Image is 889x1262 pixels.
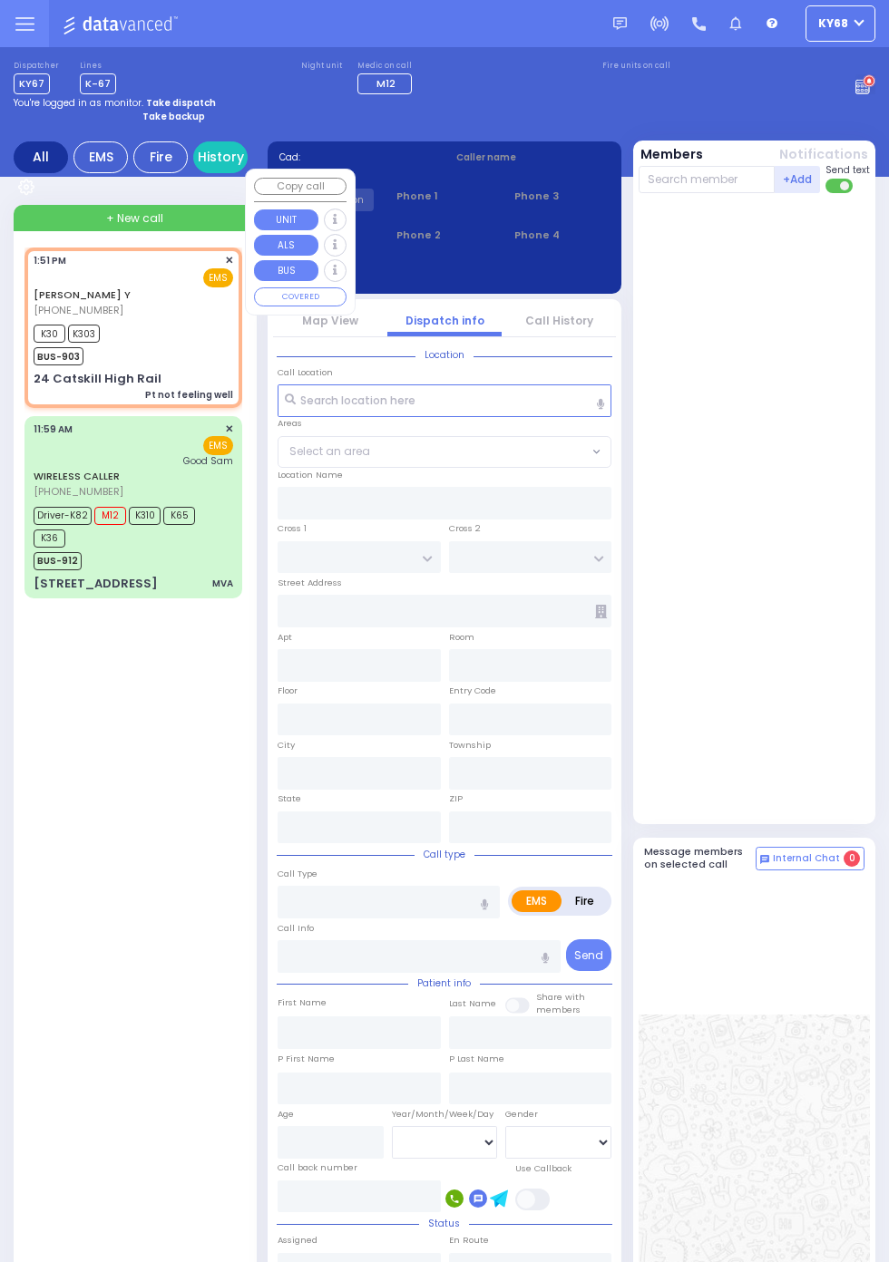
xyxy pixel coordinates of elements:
span: [PHONE_NUMBER] [34,303,123,317]
label: Room [449,631,474,644]
label: Location Name [278,469,343,481]
label: State [278,792,301,805]
label: Fire [561,890,609,912]
span: Phone 2 [396,228,492,243]
span: Driver-K82 [34,507,92,525]
span: Status [419,1217,469,1230]
label: ZIP [449,792,463,805]
div: Pt not feeling well [145,388,233,402]
span: Other building occupants [595,605,607,618]
label: Street Address [278,577,342,589]
span: EMS [203,436,233,455]
img: Logo [63,13,183,35]
span: ✕ [225,422,233,437]
span: K36 [34,529,65,548]
span: 0 [844,850,860,867]
div: Year/Month/Week/Day [392,1108,498,1121]
div: [STREET_ADDRESS] [34,575,158,593]
label: Call back number [278,1161,357,1174]
span: Internal Chat [773,852,840,865]
img: comment-alt.png [760,855,769,864]
label: Floor [278,684,298,697]
span: ky68 [818,15,848,32]
label: Gender [505,1108,538,1121]
input: Search location here [278,384,611,417]
label: Areas [278,417,302,430]
label: Call Info [278,922,314,935]
button: Send [566,939,611,971]
small: Share with [536,991,585,1003]
label: Caller name [456,150,611,164]
span: 1:51 PM [34,254,66,267]
button: ky68 [806,5,875,42]
a: Call History [525,313,593,328]
button: Copy call [254,178,347,195]
span: KY67 [14,73,50,94]
label: Township [449,739,491,752]
label: Cross 2 [449,522,481,535]
label: Assigned [278,1234,441,1247]
label: EMS [512,890,562,912]
div: EMS [73,141,128,173]
span: Select an area [289,443,370,460]
button: UNIT [254,209,318,230]
button: ALS [254,235,318,256]
button: Notifications [779,145,868,164]
span: K303 [68,325,100,343]
h5: Message members on selected call [644,846,757,869]
a: Map View [302,313,358,328]
label: Last 3 location [279,266,445,279]
span: Send text [825,163,870,177]
label: Call Type [278,868,317,880]
span: K30 [34,325,65,343]
label: Cross 1 [278,522,307,535]
a: WIRELESS CALLER [34,469,120,483]
button: BUS [254,260,318,281]
label: P First Name [278,1053,335,1065]
span: Phone 1 [396,189,492,204]
span: You're logged in as monitor. [14,96,143,110]
span: Location [415,348,474,362]
label: Dispatcher [14,61,59,72]
label: En Route [449,1234,612,1247]
a: History [193,141,248,173]
div: Fire [133,141,188,173]
div: All [14,141,68,173]
label: City [278,739,295,752]
button: Internal Chat 0 [756,847,865,870]
div: 24 Catskill High Rail [34,370,161,388]
span: BUS-903 [34,347,83,365]
label: Entry Code [449,684,496,697]
label: Night unit [301,61,342,72]
label: Fire units on call [602,61,670,72]
span: Patient info [408,976,480,990]
button: COVERED [254,287,347,307]
span: Phone 3 [514,189,610,204]
span: EMS [203,268,233,287]
label: P Last Name [449,1053,504,1065]
span: K310 [129,507,161,525]
button: Members [640,145,703,164]
a: [PERSON_NAME] Y [34,287,131,302]
label: Caller: [279,170,434,183]
span: Call type [415,848,474,861]
span: Good Sam [183,454,233,468]
span: K-67 [80,73,116,94]
label: Age [278,1108,294,1121]
span: M12 [376,76,396,91]
label: Use Callback [515,1162,571,1175]
label: Apt [278,631,292,644]
span: K65 [163,507,195,525]
span: [PHONE_NUMBER] [34,484,123,499]
label: Call Location [278,366,333,379]
label: First Name [278,996,327,1009]
a: Dispatch info [405,313,484,328]
div: MVA [212,577,233,590]
label: Lines [80,61,116,72]
strong: Take backup [142,110,205,123]
span: Phone 4 [514,228,610,243]
label: Last Name [449,997,496,1010]
span: members [536,1004,581,1015]
span: + New call [106,210,163,227]
strong: Take dispatch [146,96,216,110]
